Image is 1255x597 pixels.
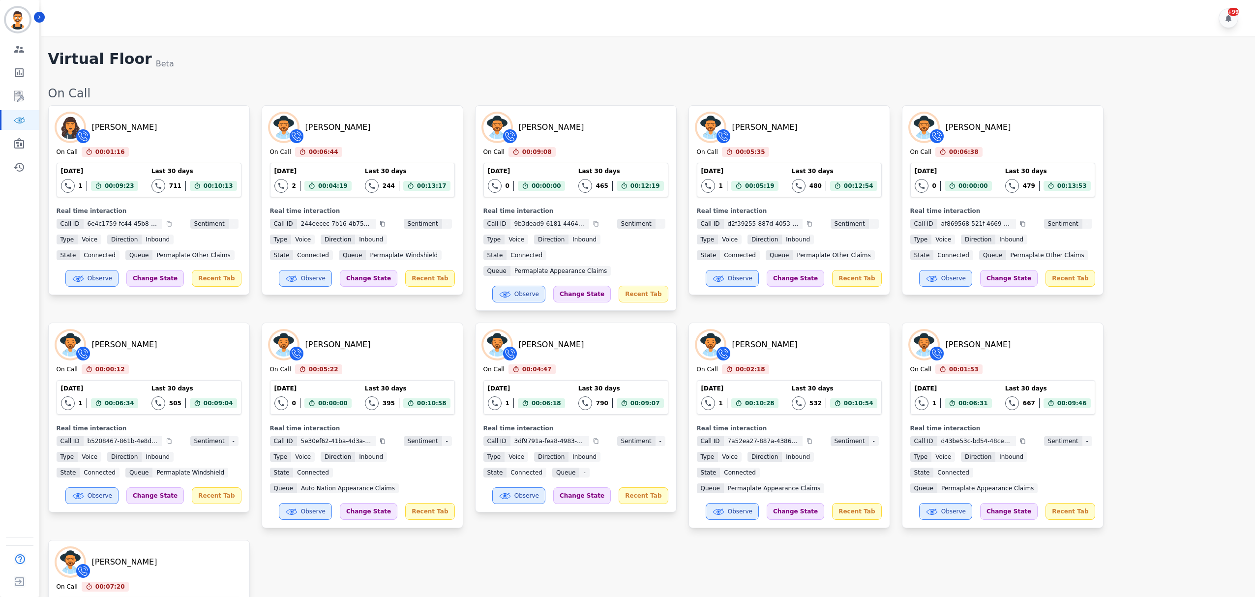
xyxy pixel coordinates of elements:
span: connected [80,468,120,478]
span: 00:04:47 [522,364,552,374]
span: State [483,468,507,478]
span: State [57,250,80,260]
span: 00:10:58 [417,398,447,408]
div: Recent Tab [192,487,241,504]
span: inbound [355,235,387,244]
span: voice [931,235,955,244]
span: 00:06:44 [309,147,338,157]
span: Direction [321,452,355,462]
div: Change State [340,503,397,520]
img: Avatar [57,548,84,576]
button: Observe [492,286,545,302]
span: 00:04:19 [318,181,348,191]
span: - [869,436,879,446]
span: Type [697,452,718,462]
img: Bordered avatar [6,8,30,31]
span: 00:13:17 [417,181,447,191]
div: Change State [767,270,824,287]
div: On Call [910,365,931,374]
div: 1 [719,399,723,407]
span: Sentiment [617,436,656,446]
span: State [910,250,934,260]
img: Avatar [910,114,938,141]
span: Permaplate Other Claims [793,250,874,260]
span: voice [291,235,315,244]
button: Observe [919,270,972,287]
div: 2 [292,182,296,190]
span: connected [933,468,973,478]
button: Observe [706,503,759,520]
span: Queue [766,250,793,260]
span: Sentiment [190,219,229,229]
span: Observe [301,507,326,515]
span: Permaplate Other Claims [1006,250,1088,260]
div: [PERSON_NAME] [519,339,584,351]
span: voice [291,452,315,462]
span: 00:06:34 [105,398,134,408]
span: Permaplate Windshield [366,250,442,260]
span: Direction [107,452,142,462]
span: voice [505,235,528,244]
div: [PERSON_NAME] [946,121,1011,133]
span: Sentiment [831,436,869,446]
span: 00:05:22 [309,364,338,374]
div: On Call [57,583,78,592]
div: [DATE] [701,167,778,175]
span: 00:09:46 [1057,398,1087,408]
span: Type [483,235,505,244]
span: connected [507,468,546,478]
span: connected [293,250,333,260]
div: 667 [1023,399,1035,407]
div: 0 [506,182,509,190]
span: 00:05:35 [736,147,765,157]
span: Observe [301,274,326,282]
span: - [1082,436,1092,446]
span: 00:00:12 [95,364,125,374]
span: - [869,219,879,229]
span: Call ID [697,219,724,229]
span: Sentiment [404,219,442,229]
div: 244 [383,182,395,190]
div: 479 [1023,182,1035,190]
span: Permaplate Appearance Claims [724,483,824,493]
div: [DATE] [488,385,565,392]
span: inbound [568,235,600,244]
div: Change State [980,270,1038,287]
span: inbound [568,452,600,462]
span: State [697,250,720,260]
div: On Call [48,86,1245,101]
span: voice [505,452,528,462]
span: - [229,219,239,229]
span: inbound [142,235,174,244]
div: Change State [767,503,824,520]
div: Recent Tab [832,270,881,287]
div: 790 [596,399,608,407]
span: Type [270,235,292,244]
span: Type [57,235,78,244]
span: Call ID [697,436,724,446]
span: Sentiment [1044,219,1082,229]
div: [PERSON_NAME] [92,556,157,568]
div: Real time interaction [697,207,882,215]
div: Change State [553,487,611,504]
span: 00:09:07 [630,398,660,408]
span: Observe [728,274,752,282]
span: connected [933,250,973,260]
span: Queue [125,468,152,478]
button: Observe [919,503,972,520]
img: Avatar [483,331,511,358]
button: Observe [706,270,759,287]
span: Direction [534,235,568,244]
span: State [483,250,507,260]
span: inbound [782,452,814,462]
div: [PERSON_NAME] [519,121,584,133]
div: [DATE] [701,385,778,392]
span: 00:02:18 [736,364,765,374]
div: [PERSON_NAME] [732,339,798,351]
div: Recent Tab [405,503,454,520]
span: - [442,219,452,229]
div: Real time interaction [910,207,1095,215]
span: 00:06:31 [958,398,988,408]
span: 6e4c1759-fc44-45b8-bf7a-f8f6f5e4b77e [84,219,162,229]
div: [DATE] [915,167,992,175]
